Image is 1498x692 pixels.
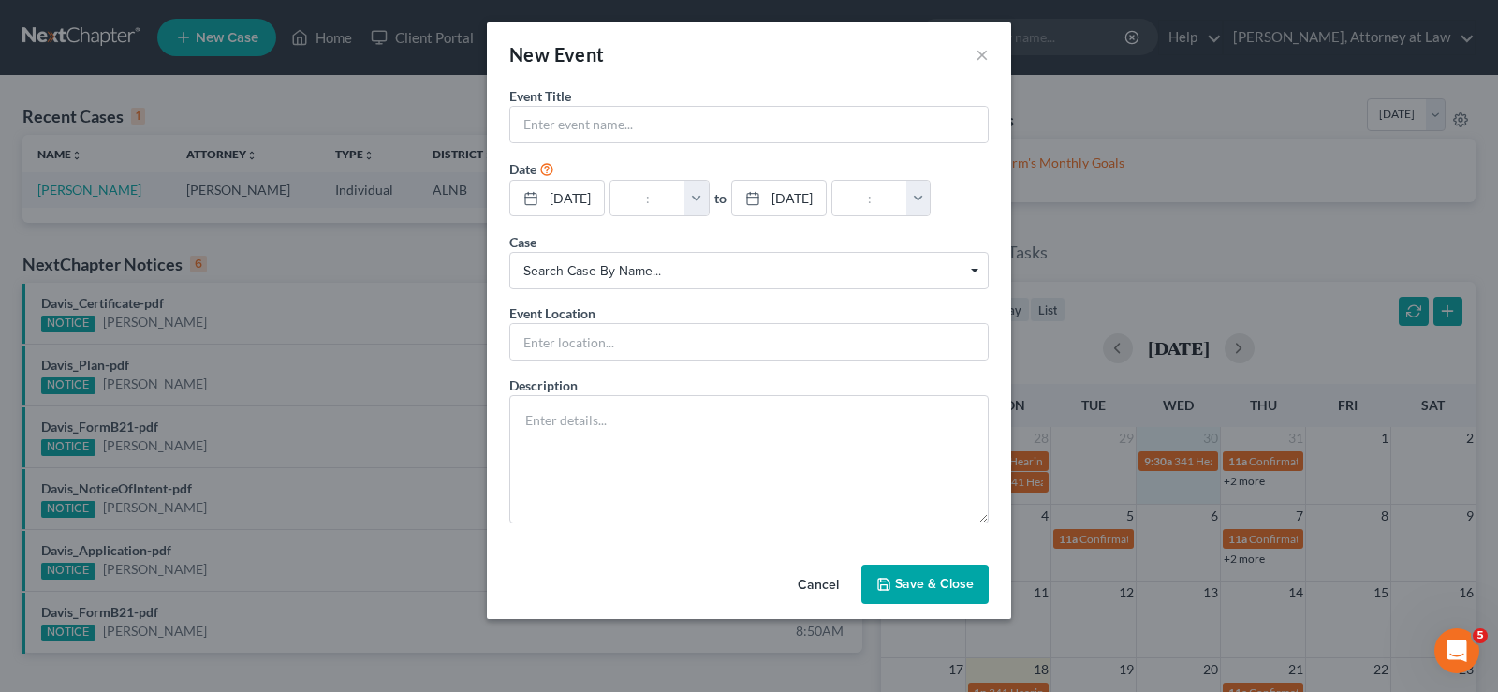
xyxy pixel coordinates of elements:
input: -- : -- [832,181,907,216]
span: Select box activate [509,252,989,289]
iframe: Intercom live chat [1434,628,1479,673]
input: Enter location... [510,324,988,360]
label: Event Location [509,303,595,323]
span: New Event [509,43,605,66]
label: Date [509,159,536,179]
a: [DATE] [732,181,826,216]
label: Case [509,232,536,252]
a: [DATE] [510,181,604,216]
label: Description [509,375,578,395]
button: × [976,43,989,66]
span: Search case by name... [523,261,975,281]
input: Enter event name... [510,107,988,142]
span: Event Title [509,88,571,104]
input: -- : -- [610,181,685,216]
span: 5 [1473,628,1488,643]
button: Save & Close [861,565,989,604]
button: Cancel [783,567,854,604]
label: to [714,188,727,208]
